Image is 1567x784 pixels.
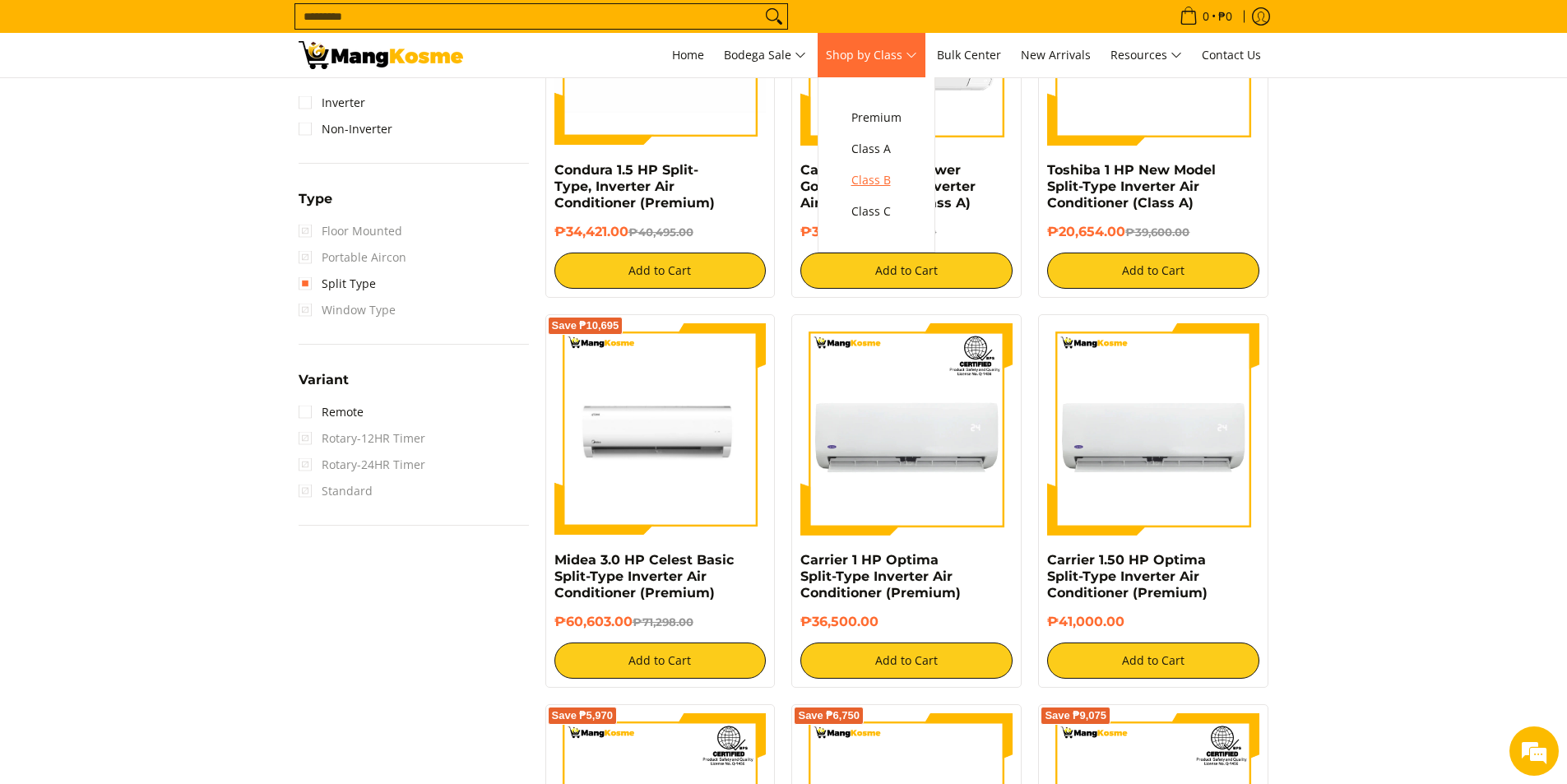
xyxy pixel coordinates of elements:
span: Type [299,193,332,206]
a: Premium [843,102,910,133]
span: Class A [851,139,902,160]
img: Carrier 1 HP Optima Split-Type Inverter Air Conditioner (Premium) [800,323,1013,536]
h6: ₱34,421.00 [554,224,767,240]
span: Variant [299,373,349,387]
span: Contact Us [1202,47,1261,63]
a: Midea 3.0 HP Celest Basic Split-Type Inverter Air Conditioner (Premium) [554,552,734,601]
span: Premium [851,108,902,128]
del: ₱40,495.00 [628,225,693,239]
span: • [1175,7,1237,26]
a: Split Type [299,271,376,297]
a: Carrier 1.00 HP XPower Gold 3 Split-Type Inverter Air Conditioner (Class A) [800,162,976,211]
a: Toshiba 1 HP New Model Split-Type Inverter Air Conditioner (Class A) [1047,162,1216,211]
span: ₱0 [1216,11,1235,22]
span: New Arrivals [1021,47,1091,63]
a: Home [664,33,712,77]
h6: ₱31,710.00 [800,224,1013,240]
a: New Arrivals [1013,33,1099,77]
a: Remote [299,399,364,425]
a: Inverter [299,90,365,116]
a: Class A [843,133,910,165]
button: Add to Cart [554,643,767,679]
img: Bodega Sale Aircon l Mang Kosme: Home Appliances Warehouse Sale Split Type [299,41,463,69]
summary: Open [299,373,349,399]
span: Class B [851,170,902,191]
a: Non-Inverter [299,116,392,142]
button: Add to Cart [554,253,767,289]
span: Bulk Center [937,47,1001,63]
a: Bodega Sale [716,33,814,77]
a: Carrier 1 HP Optima Split-Type Inverter Air Conditioner (Premium) [800,552,961,601]
span: Floor Mounted [299,218,402,244]
a: Carrier 1.50 HP Optima Split-Type Inverter Air Conditioner (Premium) [1047,552,1208,601]
span: Save ₱9,075 [1045,711,1106,721]
a: Bulk Center [929,33,1009,77]
span: We're online! [95,207,227,373]
img: Midea 3.0 HP Celest Basic Split-Type Inverter Air Conditioner (Premium) [554,323,767,536]
a: Class B [843,165,910,196]
span: Resources [1110,45,1182,66]
a: Class C [843,196,910,227]
span: Save ₱5,970 [552,711,614,721]
a: Contact Us [1194,33,1269,77]
span: Rotary-12HR Timer [299,425,425,452]
h6: ₱41,000.00 [1047,614,1259,630]
button: Search [761,4,787,29]
button: Add to Cart [1047,253,1259,289]
button: Add to Cart [1047,643,1259,679]
span: Save ₱6,750 [798,711,860,721]
del: ₱71,298.00 [633,615,693,629]
a: Resources [1102,33,1190,77]
a: Condura 1.5 HP Split-Type, Inverter Air Conditioner (Premium) [554,162,715,211]
img: Carrier 1.50 HP Optima Split-Type Inverter Air Conditioner (Premium) [1047,323,1259,536]
span: Portable Aircon [299,244,406,271]
span: Shop by Class [826,45,917,66]
span: Window Type [299,297,396,323]
h6: ₱60,603.00 [554,614,767,630]
h6: ₱20,654.00 [1047,224,1259,240]
span: Rotary-24HR Timer [299,452,425,478]
div: Minimize live chat window [270,8,309,48]
span: Save ₱10,695 [552,321,619,331]
span: Home [672,47,704,63]
del: ₱39,600.00 [1125,225,1189,239]
a: Shop by Class [818,33,925,77]
span: Bodega Sale [724,45,806,66]
h6: ₱36,500.00 [800,614,1013,630]
div: Chat with us now [86,92,276,114]
span: Class C [851,202,902,222]
textarea: Type your message and hit 'Enter' [8,449,313,507]
button: Add to Cart [800,643,1013,679]
summary: Open [299,193,332,218]
span: Standard [299,478,373,504]
button: Add to Cart [800,253,1013,289]
span: 0 [1200,11,1212,22]
nav: Main Menu [480,33,1269,77]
